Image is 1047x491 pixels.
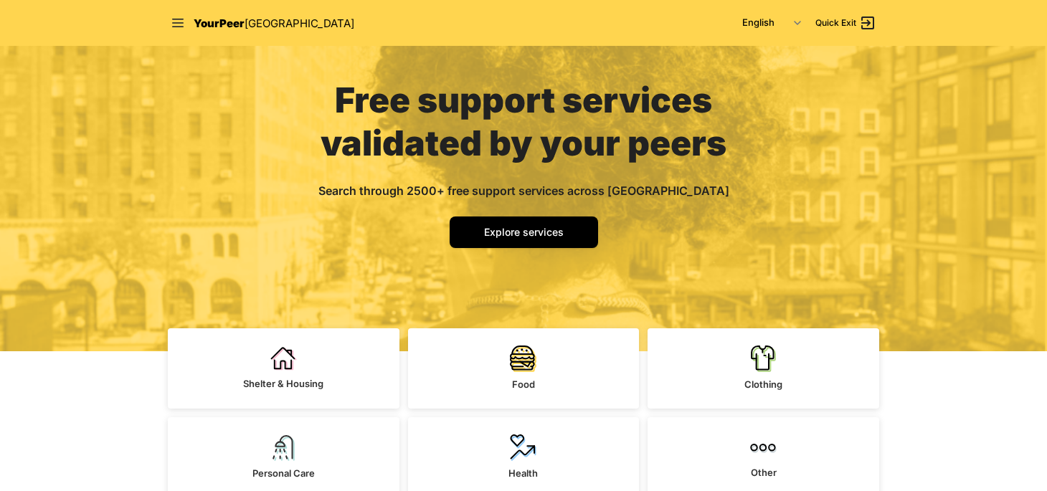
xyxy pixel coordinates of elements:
span: Food [512,378,535,390]
span: [GEOGRAPHIC_DATA] [245,16,354,30]
span: Health [508,467,538,479]
span: Search through 2500+ free support services across [GEOGRAPHIC_DATA] [318,183,729,198]
a: Quick Exit [815,14,876,32]
span: YourPeer [194,16,245,30]
span: Explore services [484,226,564,238]
span: Quick Exit [815,17,856,29]
a: Clothing [648,328,879,409]
a: Explore services [450,216,598,248]
span: Other [751,467,777,478]
a: Food [408,328,640,409]
span: Personal Care [252,467,315,479]
span: Free support services validated by your peers [321,79,726,164]
span: Shelter & Housing [243,378,323,389]
a: YourPeer[GEOGRAPHIC_DATA] [194,14,354,32]
a: Shelter & Housing [168,328,399,409]
span: Clothing [744,378,782,390]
